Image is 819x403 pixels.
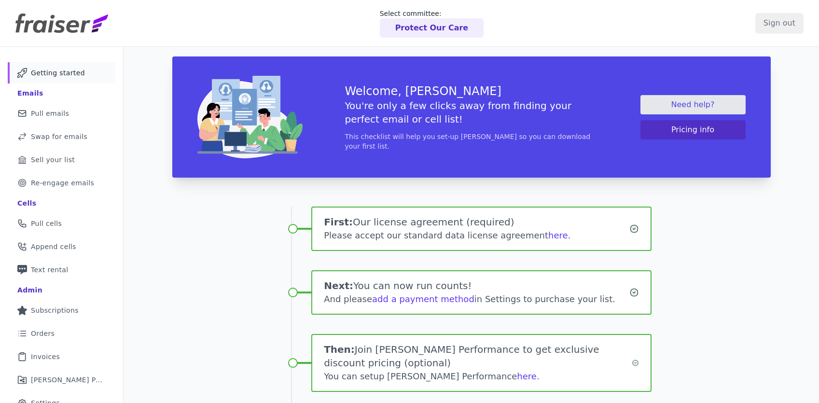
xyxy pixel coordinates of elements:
span: Sell your list [31,155,75,165]
p: This checklist will help you set-up [PERSON_NAME] so you can download your first list. [345,132,598,151]
span: Invoices [31,352,60,361]
span: Subscriptions [31,306,79,315]
a: Append cells [8,236,115,257]
span: Text rental [31,265,69,275]
a: Re-engage emails [8,172,115,194]
a: add a payment method [372,294,474,304]
a: Getting started [8,62,115,83]
span: Swap for emails [31,132,87,141]
a: Need help? [640,95,746,114]
p: Select committee: [380,9,484,18]
a: Text rental [8,259,115,280]
div: Cells [17,198,36,208]
h1: Join [PERSON_NAME] Performance to get exclusive discount pricing (optional) [324,343,631,370]
a: Invoices [8,346,115,367]
img: img [197,76,303,158]
span: Getting started [31,68,85,78]
h1: You can now run counts! [324,279,629,292]
span: [PERSON_NAME] Performance [31,375,104,385]
a: Select committee: Protect Our Care [380,9,484,38]
input: Sign out [755,13,804,33]
a: Subscriptions [8,300,115,321]
span: Next: [324,280,353,292]
a: [PERSON_NAME] Performance [8,369,115,390]
a: Orders [8,323,115,344]
a: here [517,371,537,381]
div: Admin [17,285,42,295]
span: First: [324,216,353,228]
img: Fraiser Logo [15,14,108,33]
a: Pull cells [8,213,115,234]
span: Orders [31,329,55,338]
p: Protect Our Care [395,22,469,34]
span: Pull cells [31,219,62,228]
div: And please in Settings to purchase your list. [324,292,629,306]
a: Pull emails [8,103,115,124]
h5: You're only a few clicks away from finding your perfect email or cell list! [345,99,598,126]
a: Sell your list [8,149,115,170]
span: Then: [324,344,355,355]
button: Pricing info [640,120,746,139]
a: Swap for emails [8,126,115,147]
span: Re-engage emails [31,178,94,188]
span: Append cells [31,242,76,251]
div: You can setup [PERSON_NAME] Performance . [324,370,631,383]
div: Emails [17,88,43,98]
h3: Welcome, [PERSON_NAME] [345,83,598,99]
span: Pull emails [31,109,69,118]
div: Please accept our standard data license agreement [324,229,629,242]
h1: Our license agreement (required) [324,215,629,229]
